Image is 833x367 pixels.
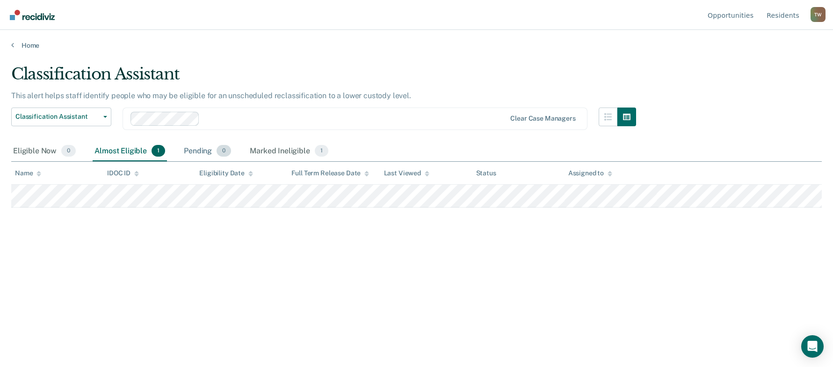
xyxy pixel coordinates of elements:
[182,141,233,162] div: Pending0
[107,169,139,177] div: IDOC ID
[10,10,55,20] img: Recidiviz
[217,145,231,157] span: 0
[476,169,496,177] div: Status
[568,169,612,177] div: Assigned to
[811,7,826,22] button: Profile dropdown button
[61,145,76,157] span: 0
[15,169,41,177] div: Name
[11,141,78,162] div: Eligible Now0
[15,113,100,121] span: Classification Assistant
[315,145,328,157] span: 1
[199,169,253,177] div: Eligibility Date
[248,141,330,162] div: Marked Ineligible1
[801,335,824,358] div: Open Intercom Messenger
[152,145,165,157] span: 1
[93,141,167,162] div: Almost Eligible1
[11,108,111,126] button: Classification Assistant
[11,65,636,91] div: Classification Assistant
[11,91,411,100] p: This alert helps staff identify people who may be eligible for an unscheduled reclassification to...
[811,7,826,22] div: T W
[291,169,369,177] div: Full Term Release Date
[384,169,429,177] div: Last Viewed
[11,41,822,50] a: Home
[510,115,575,122] div: Clear case managers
